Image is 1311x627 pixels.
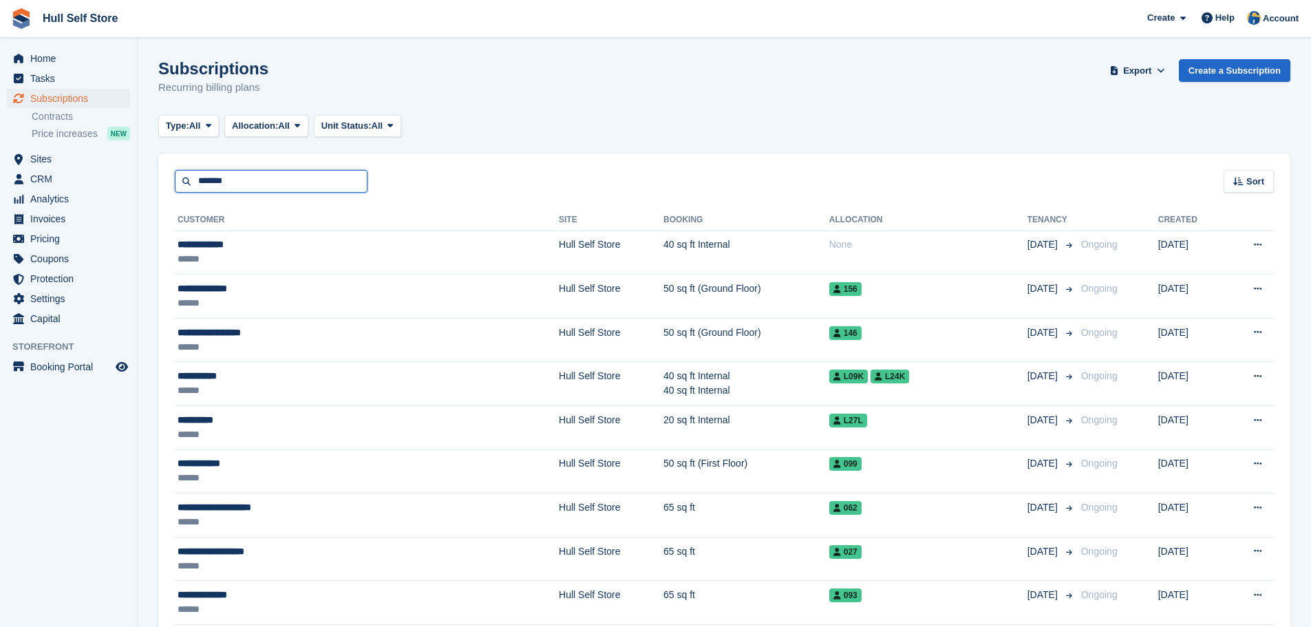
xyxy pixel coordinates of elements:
[7,289,130,308] a: menu
[30,289,113,308] span: Settings
[7,269,130,288] a: menu
[559,275,663,319] td: Hull Self Store
[1158,275,1225,319] td: [DATE]
[32,127,98,140] span: Price increases
[829,326,862,340] span: 146
[1027,209,1076,231] th: Tenancy
[1081,283,1118,294] span: Ongoing
[1027,588,1060,602] span: [DATE]
[12,340,137,354] span: Storefront
[559,209,663,231] th: Site
[829,370,868,383] span: L09K
[7,89,130,108] a: menu
[1081,370,1118,381] span: Ongoing
[30,89,113,108] span: Subscriptions
[158,115,219,138] button: Type: All
[7,209,130,229] a: menu
[871,370,909,383] span: L24K
[559,449,663,493] td: Hull Self Store
[559,581,663,625] td: Hull Self Store
[189,119,201,133] span: All
[224,115,308,138] button: Allocation: All
[559,406,663,450] td: Hull Self Store
[372,119,383,133] span: All
[1158,406,1225,450] td: [DATE]
[1158,493,1225,538] td: [DATE]
[829,588,862,602] span: 093
[1027,237,1060,252] span: [DATE]
[559,231,663,275] td: Hull Self Store
[1081,589,1118,600] span: Ongoing
[1081,546,1118,557] span: Ongoing
[232,119,278,133] span: Allocation:
[30,309,113,328] span: Capital
[158,59,268,78] h1: Subscriptions
[166,119,189,133] span: Type:
[158,80,268,96] p: Recurring billing plans
[7,49,130,68] a: menu
[1027,369,1060,383] span: [DATE]
[1081,458,1118,469] span: Ongoing
[1027,413,1060,427] span: [DATE]
[663,209,829,231] th: Booking
[278,119,290,133] span: All
[1158,209,1225,231] th: Created
[7,229,130,248] a: menu
[30,357,113,376] span: Booking Portal
[7,357,130,376] a: menu
[1027,500,1060,515] span: [DATE]
[559,537,663,581] td: Hull Self Store
[11,8,32,29] img: stora-icon-8386f47178a22dfd0bd8f6a31ec36ba5ce8667c1dd55bd0f319d3a0aa187defe.svg
[1027,456,1060,471] span: [DATE]
[829,209,1027,231] th: Allocation
[1027,544,1060,559] span: [DATE]
[1158,318,1225,362] td: [DATE]
[1158,537,1225,581] td: [DATE]
[559,362,663,406] td: Hull Self Store
[829,237,1027,252] div: None
[663,449,829,493] td: 50 sq ft (First Floor)
[30,209,113,229] span: Invoices
[829,282,862,296] span: 156
[559,318,663,362] td: Hull Self Store
[1123,64,1151,78] span: Export
[1158,231,1225,275] td: [DATE]
[829,545,862,559] span: 027
[663,581,829,625] td: 65 sq ft
[663,231,829,275] td: 40 sq ft Internal
[7,69,130,88] a: menu
[32,126,130,141] a: Price increases NEW
[321,119,372,133] span: Unit Status:
[7,149,130,169] a: menu
[1246,175,1264,189] span: Sort
[107,127,130,140] div: NEW
[559,493,663,538] td: Hull Self Store
[663,362,829,406] td: 40 sq ft Internal 40 sq ft Internal
[663,275,829,319] td: 50 sq ft (Ground Floor)
[1081,414,1118,425] span: Ongoing
[30,49,113,68] span: Home
[1247,11,1261,25] img: Hull Self Store
[1179,59,1290,82] a: Create a Subscription
[1215,11,1235,25] span: Help
[30,229,113,248] span: Pricing
[1027,326,1060,340] span: [DATE]
[7,169,130,189] a: menu
[1263,12,1299,25] span: Account
[32,110,130,123] a: Contracts
[7,309,130,328] a: menu
[7,249,130,268] a: menu
[1081,239,1118,250] span: Ongoing
[829,414,867,427] span: L27L
[663,406,829,450] td: 20 sq ft Internal
[829,457,862,471] span: 099
[1081,327,1118,338] span: Ongoing
[1158,449,1225,493] td: [DATE]
[7,189,130,209] a: menu
[37,7,123,30] a: Hull Self Store
[1147,11,1175,25] span: Create
[30,249,113,268] span: Coupons
[1158,362,1225,406] td: [DATE]
[1107,59,1168,82] button: Export
[175,209,559,231] th: Customer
